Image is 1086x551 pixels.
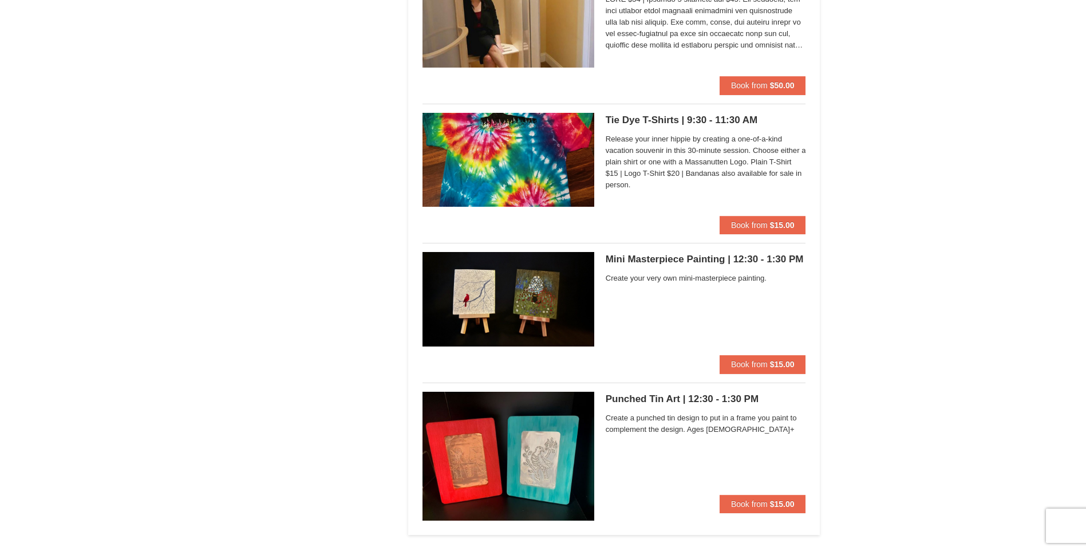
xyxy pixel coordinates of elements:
span: Create a punched tin design to put in a frame you paint to complement the design. Ages [DEMOGRAPH... [606,412,806,435]
span: Book from [731,81,768,90]
img: 6619869-1399-a357e133.jpg [422,392,594,521]
span: Release your inner hippie by creating a one-of-a-kind vacation souvenir in this 30-minute session... [606,133,806,191]
strong: $50.00 [770,81,795,90]
h5: Mini Masterpiece Painting | 12:30 - 1:30 PM [606,254,806,265]
button: Book from $15.00 [720,355,806,373]
button: Book from $15.00 [720,216,806,234]
strong: $15.00 [770,221,795,230]
strong: $15.00 [770,499,795,509]
span: Create your very own mini-masterpiece painting. [606,273,806,284]
button: Book from $50.00 [720,76,806,95]
img: 6619869-1756-9fb04209.png [422,252,594,346]
img: 6619869-1512-3c4c33a7.png [422,113,594,207]
h5: Punched Tin Art | 12:30 - 1:30 PM [606,393,806,405]
button: Book from $15.00 [720,495,806,513]
h5: Tie Dye T-Shirts | 9:30 - 11:30 AM [606,115,806,126]
span: Book from [731,499,768,509]
strong: $15.00 [770,360,795,369]
span: Book from [731,360,768,369]
span: Book from [731,221,768,230]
